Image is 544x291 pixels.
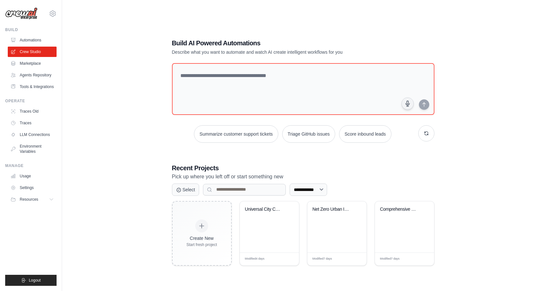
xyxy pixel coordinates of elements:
[283,257,289,262] span: Edit
[20,197,38,202] span: Resources
[5,275,57,286] button: Logout
[8,194,57,205] button: Resources
[187,235,217,241] div: Create New
[172,39,389,48] h1: Build AI Powered Automations
[8,47,57,57] a: Crew Studio
[351,257,357,262] span: Edit
[8,58,57,69] a: Marketplace
[5,27,57,32] div: Build
[313,207,352,212] div: Net Zero Urban Infrastructure Research Hub
[5,98,57,104] div: Operate
[8,70,57,80] a: Agents Repository
[29,278,41,283] span: Logout
[313,257,332,261] span: Modified 7 days
[5,7,37,20] img: Logo
[339,125,391,143] button: Score inbound leads
[8,141,57,157] a: Environment Variables
[380,257,400,261] span: Modified 7 days
[419,257,424,262] span: Edit
[172,163,434,173] h3: Recent Projects
[5,163,57,168] div: Manage
[245,207,284,212] div: Universal City Comprehensive Research Project
[245,257,265,261] span: Modified 4 days
[172,49,389,55] p: Describe what you want to automate and watch AI create intelligent workflows for you
[380,207,419,212] div: Comprehensive City Net Zero Intelligence - Batch Sequential Processing
[8,183,57,193] a: Settings
[8,118,57,128] a: Traces
[401,97,414,110] button: Click to speak your automation idea
[282,125,335,143] button: Triage GitHub issues
[8,106,57,117] a: Traces Old
[172,184,199,196] button: Select
[8,171,57,181] a: Usage
[187,242,217,247] div: Start fresh project
[172,173,434,181] p: Pick up where you left off or start something new
[418,125,434,141] button: Get new suggestions
[8,129,57,140] a: LLM Connections
[194,125,278,143] button: Summarize customer support tickets
[8,35,57,45] a: Automations
[8,82,57,92] a: Tools & Integrations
